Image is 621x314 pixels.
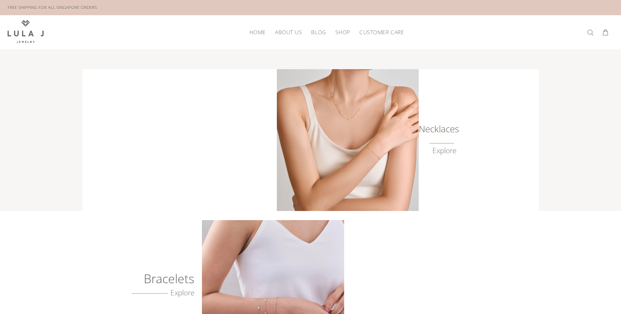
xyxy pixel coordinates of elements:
a: HOME [245,26,270,38]
a: Shop [331,26,355,38]
a: Explore [132,289,195,297]
h6: Necklaces [418,125,456,133]
span: About Us [275,29,302,35]
h6: Bracelets [108,275,194,282]
a: Blog [307,26,330,38]
a: Explore [432,146,456,155]
a: About Us [270,26,307,38]
span: HOME [249,29,266,35]
span: Blog [311,29,326,35]
img: Lula J Gold Necklaces Collection [277,69,419,211]
div: FREE SHIPPING FOR ALL SINGAPORE ORDERS [8,3,97,12]
a: Customer Care [355,26,404,38]
span: Customer Care [359,29,404,35]
span: Shop [335,29,350,35]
